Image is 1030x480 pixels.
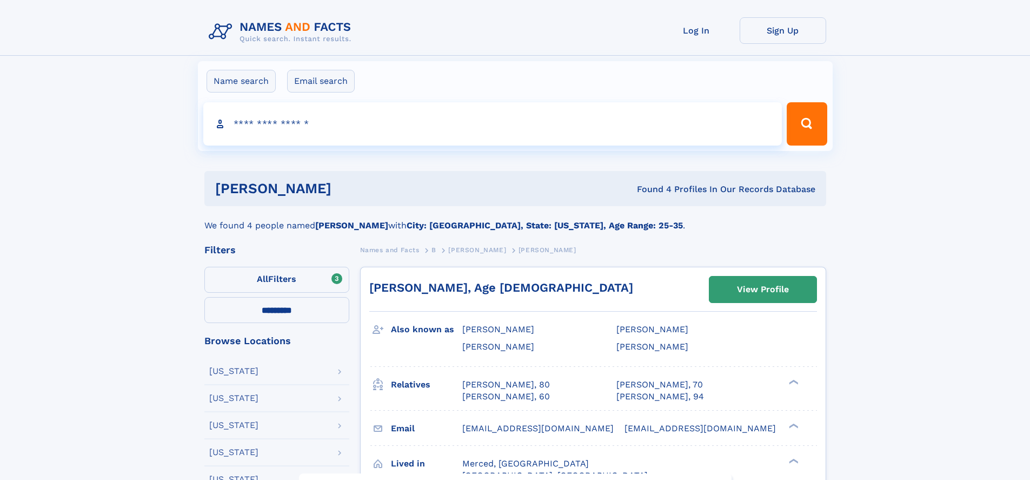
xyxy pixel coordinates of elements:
[616,391,704,403] a: [PERSON_NAME], 94
[462,423,614,433] span: [EMAIL_ADDRESS][DOMAIN_NAME]
[204,267,349,293] label: Filters
[787,102,827,146] button: Search Button
[207,70,276,93] label: Name search
[204,17,360,47] img: Logo Names and Facts
[431,243,436,257] a: B
[448,243,506,257] a: [PERSON_NAME]
[737,277,789,302] div: View Profile
[391,455,462,473] h3: Lived in
[257,274,268,284] span: All
[484,183,815,195] div: Found 4 Profiles In Our Records Database
[709,277,816,303] a: View Profile
[209,448,258,457] div: [US_STATE]
[616,324,688,334] span: [PERSON_NAME]
[786,378,799,385] div: ❯
[204,245,349,255] div: Filters
[209,394,258,403] div: [US_STATE]
[616,341,688,352] span: [PERSON_NAME]
[369,281,633,294] a: [PERSON_NAME], Age [DEMOGRAPHIC_DATA]
[315,220,388,231] b: [PERSON_NAME]
[462,458,589,469] span: Merced, [GEOGRAPHIC_DATA]
[462,391,550,403] a: [PERSON_NAME], 60
[391,320,462,339] h3: Also known as
[786,422,799,429] div: ❯
[204,206,826,232] div: We found 4 people named with .
[786,457,799,464] div: ❯
[407,220,683,231] b: City: [GEOGRAPHIC_DATA], State: [US_STATE], Age Range: 25-35
[462,379,550,391] a: [PERSON_NAME], 80
[519,246,576,254] span: [PERSON_NAME]
[653,17,740,44] a: Log In
[740,17,826,44] a: Sign Up
[204,336,349,346] div: Browse Locations
[203,102,782,146] input: search input
[462,341,534,352] span: [PERSON_NAME]
[391,419,462,438] h3: Email
[287,70,355,93] label: Email search
[209,421,258,430] div: [US_STATE]
[431,246,436,254] span: B
[391,376,462,394] h3: Relatives
[209,367,258,376] div: [US_STATE]
[462,324,534,334] span: [PERSON_NAME]
[624,423,776,433] span: [EMAIL_ADDRESS][DOMAIN_NAME]
[616,379,703,391] a: [PERSON_NAME], 70
[360,243,420,257] a: Names and Facts
[448,246,506,254] span: [PERSON_NAME]
[215,182,484,195] h1: [PERSON_NAME]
